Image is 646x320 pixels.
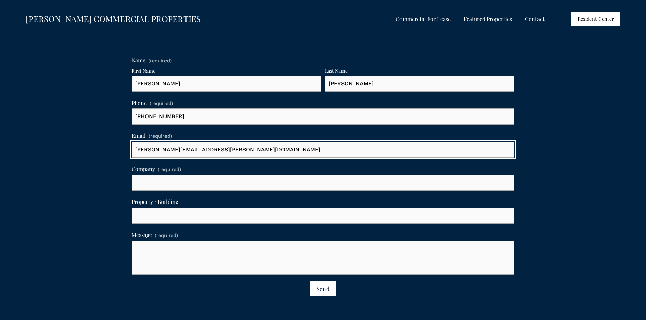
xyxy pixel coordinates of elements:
a: [PERSON_NAME] COMMERCIAL PROPERTIES [26,13,201,24]
span: Message [132,231,152,239]
span: (required) [149,132,172,140]
span: Email [132,131,146,140]
div: First Name [132,67,321,76]
span: (required) [150,101,173,106]
span: (required) [155,232,178,239]
span: Featured Properties [464,15,512,23]
div: Last Name [325,67,515,76]
a: Resident Center [571,12,620,26]
span: Phone [132,99,147,107]
span: Property / Building [132,197,178,206]
a: Contact [525,14,545,24]
span: Name [132,56,145,65]
a: folder dropdown [464,14,512,24]
span: Company [132,165,155,173]
span: Commercial For Lease [396,15,451,23]
span: (required) [158,166,181,173]
span: Send [317,285,329,292]
span: (required) [148,58,172,63]
a: folder dropdown [396,14,451,24]
button: SendSend [310,281,336,296]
